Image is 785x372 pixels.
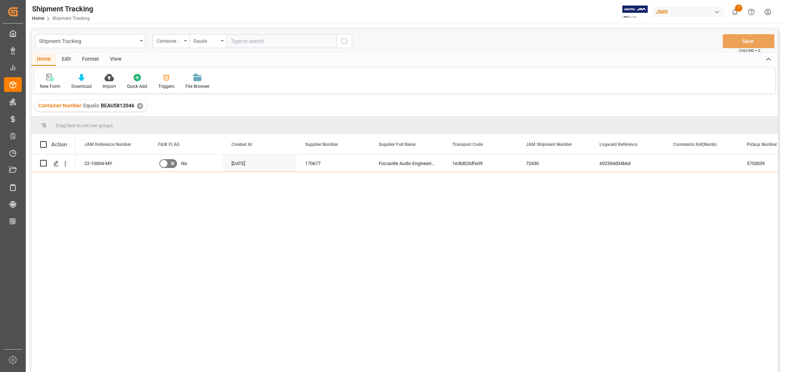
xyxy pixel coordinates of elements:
div: View [105,53,127,66]
div: 170677 [296,155,370,172]
div: Action [51,141,67,148]
div: Container Number [157,36,182,44]
div: Format [77,53,105,66]
span: Drag here to set row groups [56,123,113,128]
input: Type to search [226,34,337,48]
div: Home [31,53,56,66]
div: New Form [40,83,60,90]
span: F&W FLAG [158,142,180,147]
button: open menu [190,34,226,48]
div: Equals [194,36,219,44]
button: open menu [153,34,190,48]
div: 1e3b820dfe09 [443,155,517,172]
div: Shipment Tracking [39,36,137,45]
div: Press SPACE to select this row. [31,155,75,172]
div: 692594d34b6d [591,155,664,172]
button: Save [723,34,774,48]
span: JAM Reference Number [84,142,131,147]
span: Supplier Full Name [379,142,416,147]
div: [DATE] [223,155,296,172]
div: Focusrite Audio Engineering (W/T*)- [370,155,443,172]
span: Created At [231,142,252,147]
button: open menu [35,34,145,48]
span: Comments Ref(Numb) [673,142,717,147]
div: Triggers [158,83,174,90]
div: Import [103,83,116,90]
button: search button [337,34,352,48]
div: 22-10004-MY [75,155,149,172]
span: 7 [735,4,742,12]
span: Supplier Number [305,142,338,147]
span: BEAU5812046 [101,103,134,108]
span: No [181,155,187,172]
div: Download [71,83,92,90]
div: Edit [56,53,77,66]
span: Pickup Number [747,142,777,147]
div: Quick Add [127,83,147,90]
div: ✕ [137,103,143,109]
span: JAM Shipment Number [526,142,572,147]
a: Home [32,16,44,21]
button: show 7 new notifications [726,4,743,20]
button: Help Center [743,4,760,20]
div: File Browser [185,83,209,90]
span: Equals [83,103,99,108]
span: Container Number [38,103,81,108]
span: Ctrl/CMD + S [739,48,760,53]
div: Shipment Tracking [32,3,93,14]
span: Transport Code [452,142,483,147]
button: JIMS [653,5,726,19]
span: Logward Reference [600,142,637,147]
div: JIMS [653,7,724,17]
div: 72430 [517,155,591,172]
img: Exertis%20JAM%20-%20Email%20Logo.jpg_1722504956.jpg [622,6,648,18]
